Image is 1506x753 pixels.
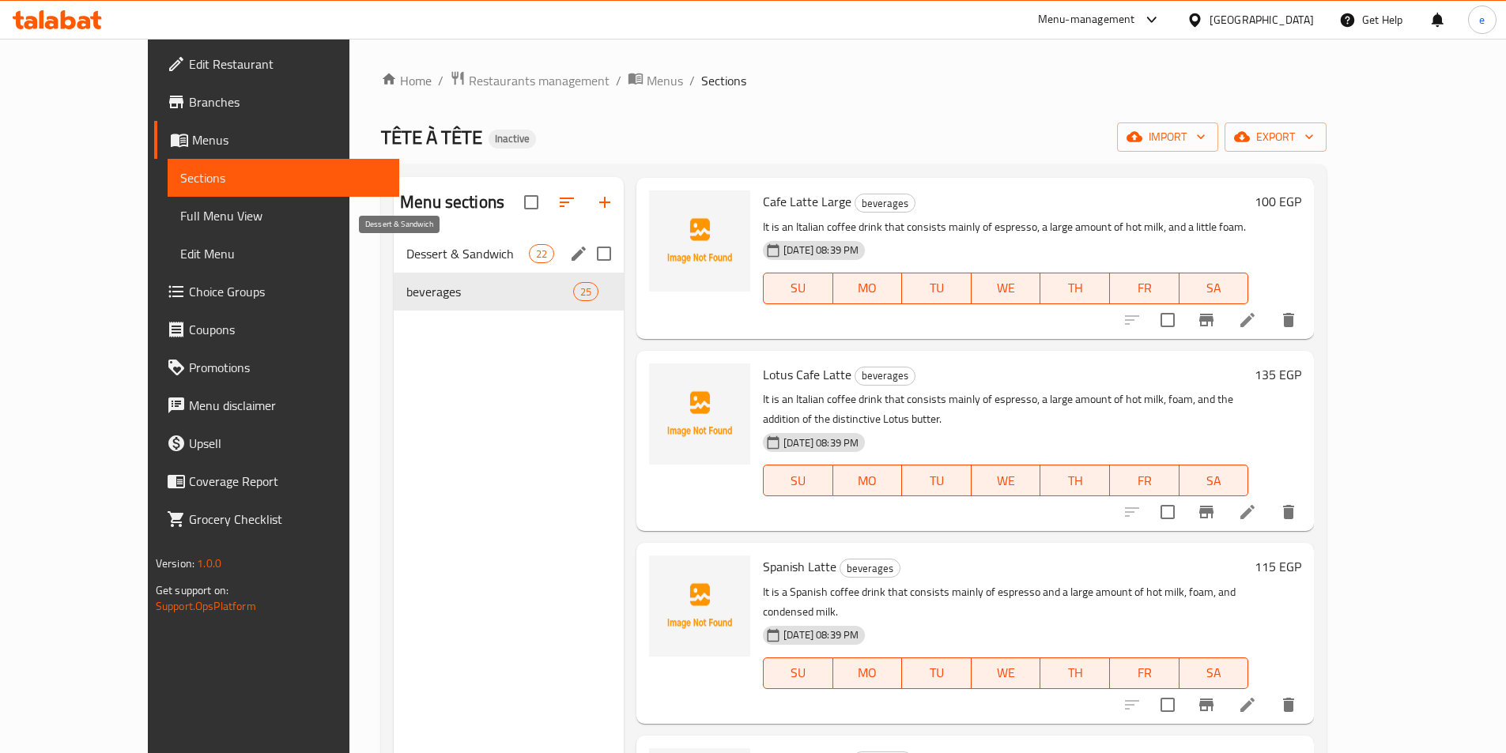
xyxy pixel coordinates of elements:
span: Sections [180,168,387,187]
a: Menu disclaimer [154,386,399,424]
button: TH [1040,465,1110,496]
a: Choice Groups [154,273,399,311]
span: MO [840,469,896,492]
p: It is an Italian coffee drink that consists mainly of espresso, a large amount of hot milk, and a... [763,217,1248,237]
a: Sections [168,159,399,197]
span: beverages [840,559,900,578]
span: TÊTE À TÊTE [381,119,482,155]
button: Add section [586,183,624,221]
h6: 135 EGP [1255,363,1301,386]
button: FR [1110,465,1180,496]
span: SA [1186,469,1243,492]
h6: 115 EGP [1255,555,1301,578]
div: [GEOGRAPHIC_DATA] [1210,11,1314,28]
span: FR [1116,661,1173,684]
button: SA [1180,273,1249,304]
button: TH [1040,657,1110,689]
button: MO [833,273,903,304]
a: Home [381,71,432,90]
span: Select to update [1151,495,1184,529]
li: / [438,71,443,90]
span: Full Menu View [180,206,387,225]
span: [DATE] 08:39 PM [777,435,865,450]
span: SU [770,661,826,684]
span: Grocery Checklist [189,510,387,529]
div: beverages [855,367,915,386]
span: Promotions [189,358,387,377]
button: TU [902,465,972,496]
button: TU [902,657,972,689]
button: MO [833,657,903,689]
span: Inactive [489,132,536,145]
button: SU [763,657,832,689]
a: Edit Restaurant [154,45,399,83]
span: SA [1186,661,1243,684]
a: Promotions [154,348,399,386]
button: Branch-specific-item [1187,493,1225,531]
li: / [689,71,695,90]
p: It is an Italian coffee drink that consists mainly of espresso, a large amount of hot milk, foam,... [763,390,1248,429]
button: SA [1180,465,1249,496]
span: Menus [192,130,387,149]
span: [DATE] 08:39 PM [777,243,865,258]
span: beverages [855,367,915,385]
div: items [573,282,598,301]
a: Upsell [154,424,399,462]
button: delete [1270,686,1308,724]
span: Choice Groups [189,282,387,301]
a: Branches [154,83,399,121]
span: TU [908,469,965,492]
span: Edit Restaurant [189,55,387,73]
span: 1.0.0 [197,553,221,574]
span: 25 [574,284,598,299]
span: Restaurants management [469,71,610,90]
a: Edit Menu [168,235,399,273]
span: WE [978,661,1035,684]
button: TU [902,273,972,304]
span: MO [840,277,896,299]
span: Sort sections [548,183,586,221]
div: Inactive [489,130,536,149]
a: Restaurants management [450,70,610,91]
button: WE [972,273,1041,304]
span: TH [1047,469,1104,492]
img: Spanish Latte [649,555,750,657]
button: FR [1110,657,1180,689]
span: Sections [701,71,746,90]
span: beverages [406,282,573,301]
button: WE [972,465,1041,496]
span: e [1479,11,1485,28]
a: Support.OpsPlatform [156,596,256,616]
a: Coupons [154,311,399,348]
img: Cafe Latte Large [649,190,750,292]
span: Spanish Latte [763,555,836,578]
button: SA [1180,657,1249,689]
span: FR [1116,277,1173,299]
span: Lotus Cafe Latte [763,363,851,386]
button: edit [567,242,591,265]
span: export [1237,127,1314,147]
button: FR [1110,273,1180,304]
span: TH [1047,277,1104,299]
h6: 100 EGP [1255,190,1301,213]
img: Lotus Cafe Latte [649,363,750,465]
li: / [616,71,621,90]
nav: breadcrumb [381,70,1327,91]
a: Menus [154,121,399,159]
span: Menus [647,71,683,90]
div: beverages [855,194,915,213]
span: Version: [156,553,194,574]
span: Get support on: [156,580,228,601]
a: Edit menu item [1238,311,1257,329]
span: FR [1116,469,1173,492]
span: Coverage Report [189,472,387,491]
span: TH [1047,661,1104,684]
span: Menu disclaimer [189,396,387,415]
a: Edit menu item [1238,695,1257,714]
h2: Menu sections [400,190,504,214]
span: beverages [855,194,915,213]
button: MO [833,465,903,496]
span: WE [978,277,1035,299]
span: TU [908,661,965,684]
